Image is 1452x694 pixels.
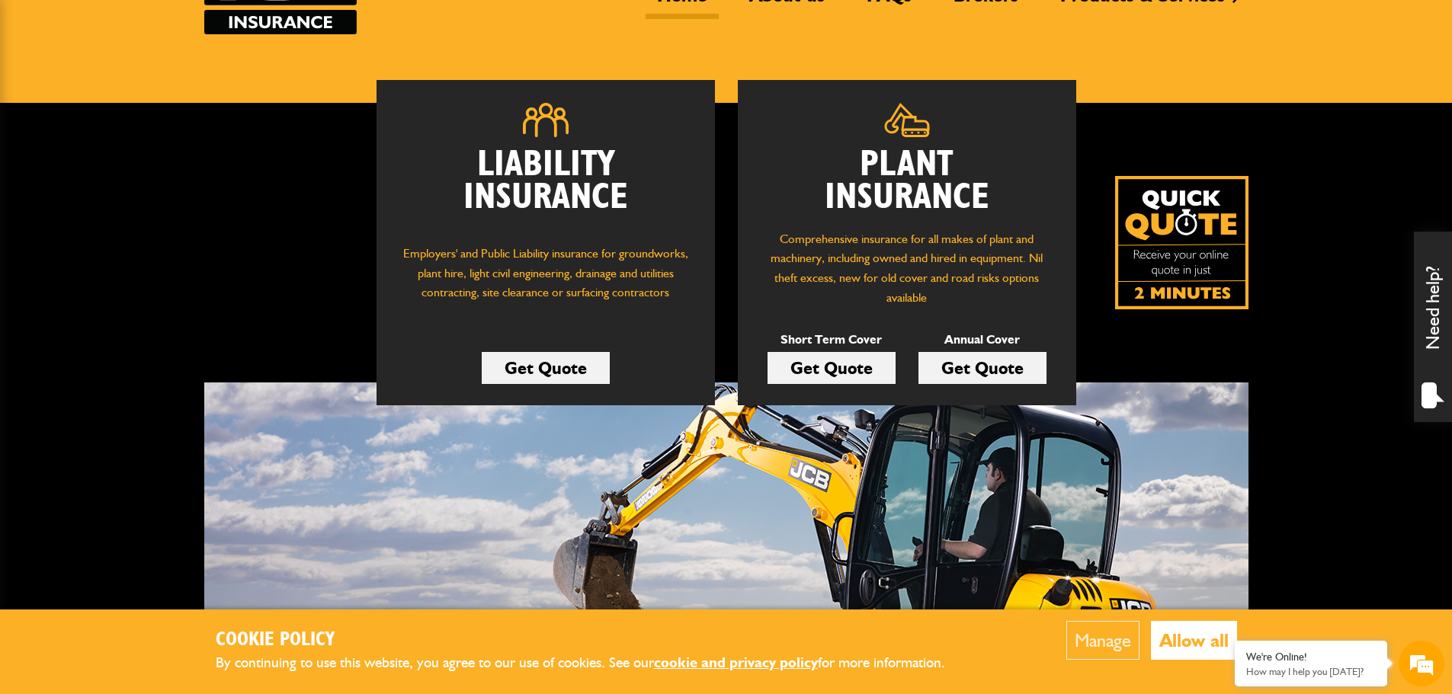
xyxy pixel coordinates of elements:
a: Get Quote [918,352,1047,384]
div: Need help? [1414,232,1452,422]
p: Annual Cover [918,330,1047,350]
p: Short Term Cover [768,330,896,350]
img: Quick Quote [1115,176,1248,309]
button: Manage [1066,621,1139,660]
a: Get Quote [768,352,896,384]
a: Get your insurance quote isn just 2-minutes [1115,176,1248,309]
div: We're Online! [1246,651,1376,664]
a: Get Quote [482,352,610,384]
h2: Liability Insurance [399,149,692,229]
p: Employers' and Public Liability insurance for groundworks, plant hire, light civil engineering, d... [399,244,692,317]
a: cookie and privacy policy [654,654,818,671]
p: How may I help you today? [1246,666,1376,677]
p: By continuing to use this website, you agree to our use of cookies. See our for more information. [216,651,970,675]
p: Comprehensive insurance for all makes of plant and machinery, including owned and hired in equipm... [761,229,1053,307]
h2: Cookie Policy [216,628,970,652]
button: Allow all [1151,621,1237,660]
h2: Plant Insurance [761,149,1053,214]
